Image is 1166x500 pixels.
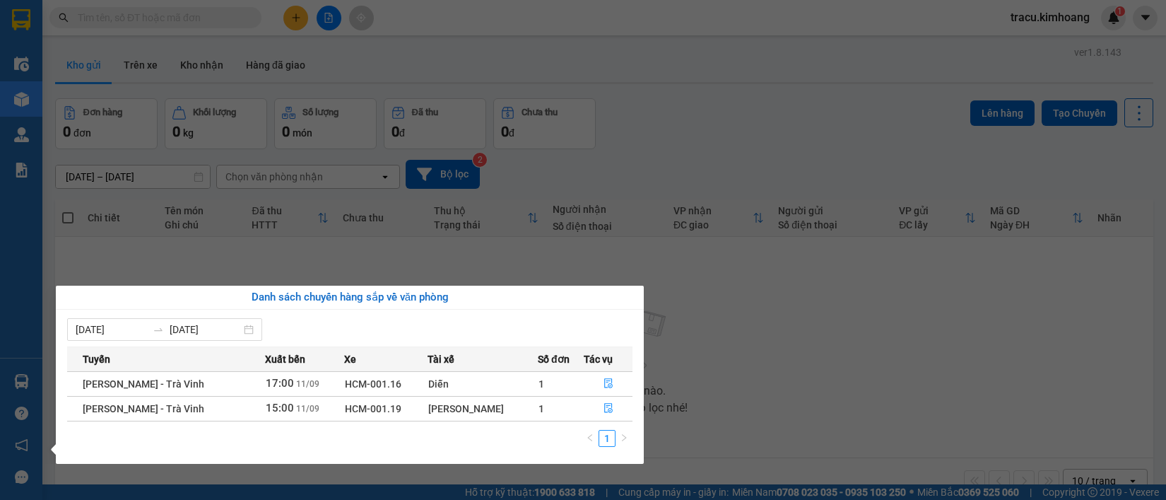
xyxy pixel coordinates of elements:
[428,376,537,392] div: Diễn
[584,397,632,420] button: file-done
[83,378,204,390] span: [PERSON_NAME] - Trà Vinh
[153,324,164,335] span: to
[599,430,616,447] li: 1
[83,403,204,414] span: [PERSON_NAME] - Trà Vinh
[265,351,305,367] span: Xuất bến
[296,379,319,389] span: 11/09
[266,377,294,390] span: 17:00
[153,324,164,335] span: swap-right
[296,404,319,414] span: 11/09
[616,430,632,447] li: Next Page
[428,351,454,367] span: Tài xế
[599,431,615,446] a: 1
[582,430,599,447] li: Previous Page
[76,322,147,337] input: Từ ngày
[266,402,294,414] span: 15:00
[67,289,632,306] div: Danh sách chuyến hàng sắp về văn phòng
[603,378,613,390] span: file-done
[428,401,537,417] div: [PERSON_NAME]
[538,378,544,390] span: 1
[345,403,401,414] span: HCM-001.19
[538,351,570,367] span: Số đơn
[586,434,594,442] span: left
[616,430,632,447] button: right
[584,373,632,395] button: file-done
[538,403,544,414] span: 1
[584,351,613,367] span: Tác vụ
[603,403,613,414] span: file-done
[83,351,110,367] span: Tuyến
[345,378,401,390] span: HCM-001.16
[582,430,599,447] button: left
[620,434,628,442] span: right
[170,322,241,337] input: Đến ngày
[344,351,356,367] span: Xe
